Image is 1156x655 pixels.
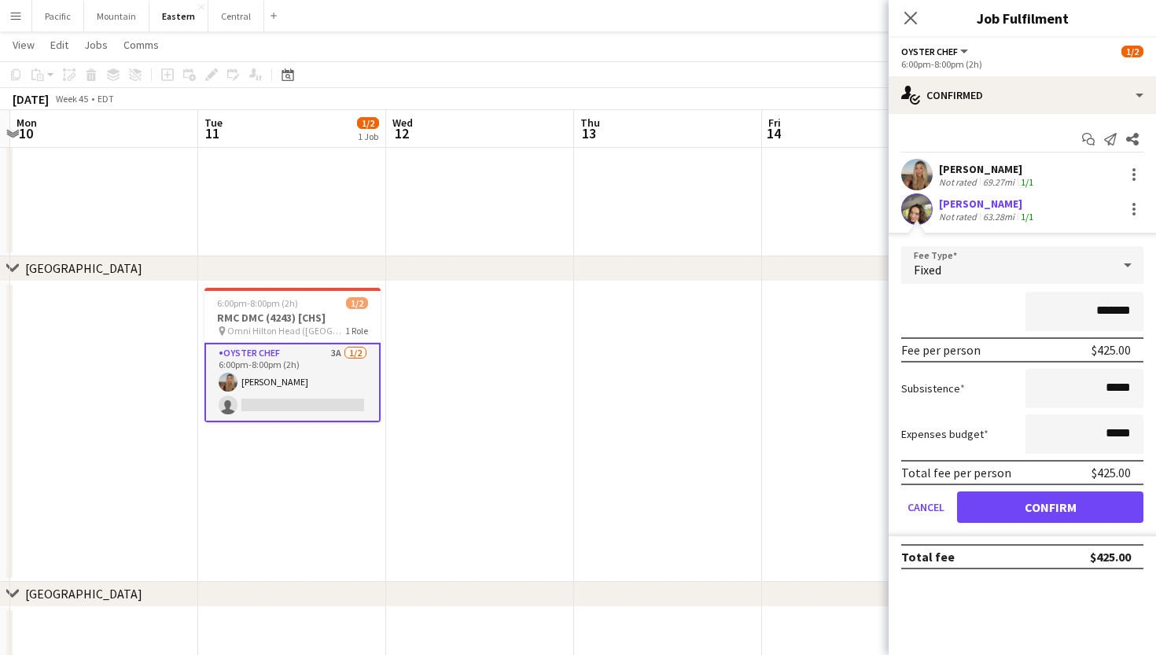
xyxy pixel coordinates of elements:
span: Mon [17,116,37,130]
div: $425.00 [1090,549,1131,565]
span: 11 [202,124,223,142]
div: [GEOGRAPHIC_DATA] [25,586,142,602]
a: Jobs [78,35,114,55]
div: 6:00pm-8:00pm (2h) [901,58,1143,70]
div: Total fee [901,549,955,565]
label: Subsistence [901,381,965,396]
span: 12 [390,124,413,142]
span: Week 45 [52,93,91,105]
div: $425.00 [1092,465,1131,480]
span: Fixed [914,262,941,278]
div: [PERSON_NAME] [939,197,1036,211]
span: 13 [578,124,600,142]
h3: RMC DMC (4243) [CHS] [204,311,381,325]
span: Edit [50,38,68,52]
span: 10 [14,124,37,142]
div: Not rated [939,176,980,188]
button: Eastern [149,1,208,31]
div: Confirmed [889,76,1156,114]
a: Comms [117,35,165,55]
button: Central [208,1,264,31]
app-card-role: Oyster Chef3A1/26:00pm-8:00pm (2h)[PERSON_NAME] [204,343,381,422]
app-skills-label: 1/1 [1021,176,1033,188]
div: 1 Job [358,131,378,142]
app-job-card: 6:00pm-8:00pm (2h)1/2RMC DMC (4243) [CHS] Omni Hilton Head ([GEOGRAPHIC_DATA], [GEOGRAPHIC_DATA])... [204,288,381,422]
span: 14 [766,124,781,142]
div: Total fee per person [901,465,1011,480]
div: [DATE] [13,91,49,107]
span: Comms [123,38,159,52]
h3: Job Fulfilment [889,8,1156,28]
div: 69.27mi [980,176,1018,188]
span: 1/2 [1121,46,1143,57]
a: View [6,35,41,55]
div: 63.28mi [980,211,1018,223]
button: Mountain [84,1,149,31]
span: 1 Role [345,325,368,337]
span: Oyster Chef [901,46,958,57]
span: Jobs [84,38,108,52]
span: 1/2 [346,297,368,309]
button: Oyster Chef [901,46,970,57]
div: Not rated [939,211,980,223]
app-skills-label: 1/1 [1021,211,1033,223]
button: Confirm [957,491,1143,523]
div: $425.00 [1092,342,1131,358]
div: EDT [98,93,114,105]
div: [PERSON_NAME] [939,162,1036,176]
span: Thu [580,116,600,130]
div: Fee per person [901,342,981,358]
label: Expenses budget [901,427,988,441]
span: Wed [392,116,413,130]
span: Fri [768,116,781,130]
span: 1/2 [357,117,379,129]
span: View [13,38,35,52]
span: 6:00pm-8:00pm (2h) [217,297,298,309]
div: [GEOGRAPHIC_DATA] [25,260,142,276]
button: Pacific [32,1,84,31]
span: Tue [204,116,223,130]
button: Cancel [901,491,951,523]
a: Edit [44,35,75,55]
span: Omni Hilton Head ([GEOGRAPHIC_DATA], [GEOGRAPHIC_DATA]) [227,325,345,337]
